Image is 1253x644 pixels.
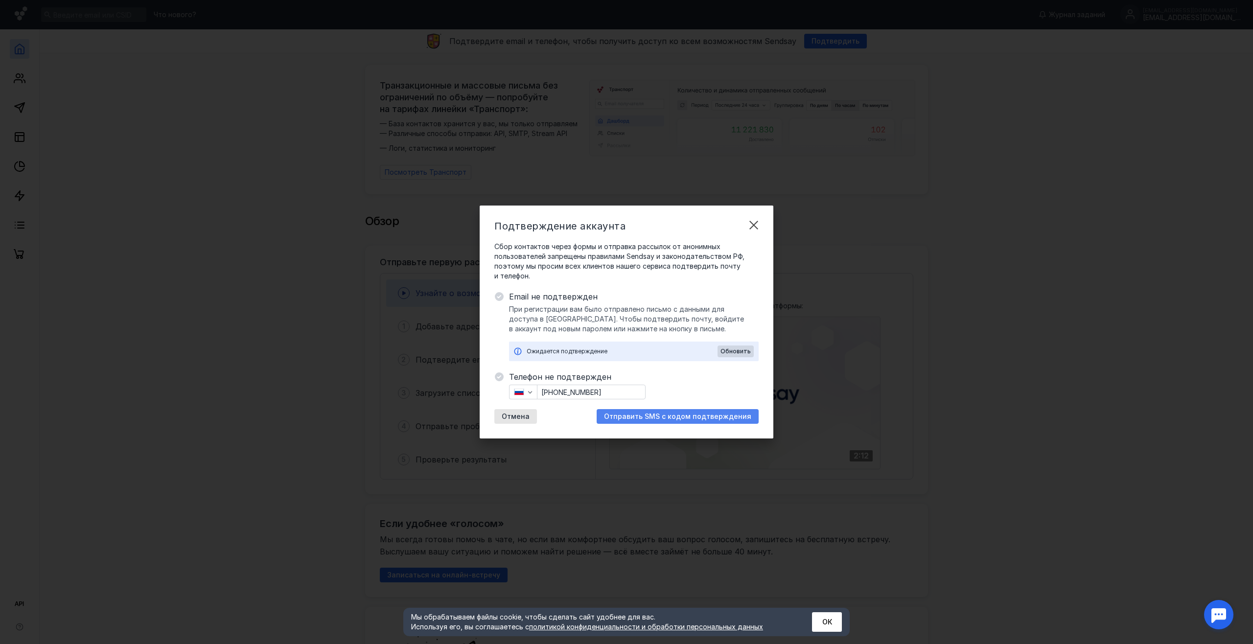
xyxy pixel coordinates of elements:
[527,346,718,356] div: Ожидается подтверждение
[494,242,759,281] span: Сбор контактов через формы и отправка рассылок от анонимных пользователей запрещены правилами Sen...
[720,348,751,355] span: Обновить
[718,345,754,357] button: Обновить
[509,304,759,334] span: При регистрации вам было отправлено письмо с данными для доступа в [GEOGRAPHIC_DATA]. Чтобы подтв...
[509,371,759,383] span: Телефон не подтвержден
[509,291,759,302] span: Email не подтвержден
[494,409,537,424] button: Отмена
[597,409,759,424] button: Отправить SMS с кодом подтверждения
[604,413,751,421] span: Отправить SMS с кодом подтверждения
[502,413,530,421] span: Отмена
[411,612,788,632] div: Мы обрабатываем файлы cookie, чтобы сделать сайт удобнее для вас. Используя его, вы соглашаетесь c
[529,622,763,631] a: политикой конфиденциальности и обработки персональных данных
[812,612,842,632] button: ОК
[494,220,626,232] span: Подтверждение аккаунта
